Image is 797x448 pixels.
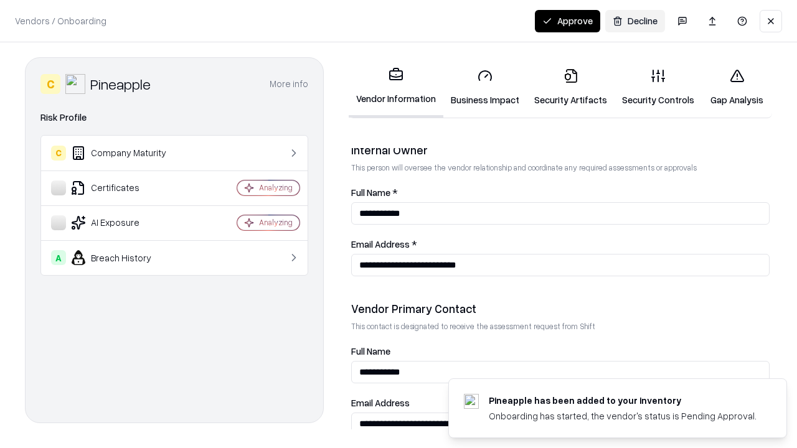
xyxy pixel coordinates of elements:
[40,110,308,125] div: Risk Profile
[349,57,443,118] a: Vendor Information
[90,74,151,94] div: Pineapple
[270,73,308,95] button: More info
[464,394,479,409] img: pineappleenergy.com
[605,10,665,32] button: Decline
[351,188,770,197] label: Full Name *
[15,14,106,27] p: Vendors / Onboarding
[259,217,293,228] div: Analyzing
[51,146,66,161] div: C
[51,146,200,161] div: Company Maturity
[65,74,85,94] img: Pineapple
[40,74,60,94] div: C
[527,58,615,116] a: Security Artifacts
[51,215,200,230] div: AI Exposure
[351,240,770,249] label: Email Address *
[351,321,770,332] p: This contact is designated to receive the assessment request from Shift
[351,398,770,408] label: Email Address
[489,409,757,422] div: Onboarding has started, the vendor's status is Pending Approval.
[351,142,770,157] div: Internal Owner
[489,394,757,407] div: Pineapple has been added to your inventory
[535,10,600,32] button: Approve
[615,58,702,116] a: Security Controls
[443,58,527,116] a: Business Impact
[351,347,770,356] label: Full Name
[51,250,200,265] div: Breach History
[51,180,200,195] div: Certificates
[259,182,293,193] div: Analyzing
[702,58,772,116] a: Gap Analysis
[351,301,770,316] div: Vendor Primary Contact
[51,250,66,265] div: A
[351,162,770,173] p: This person will oversee the vendor relationship and coordinate any required assessments or appro...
